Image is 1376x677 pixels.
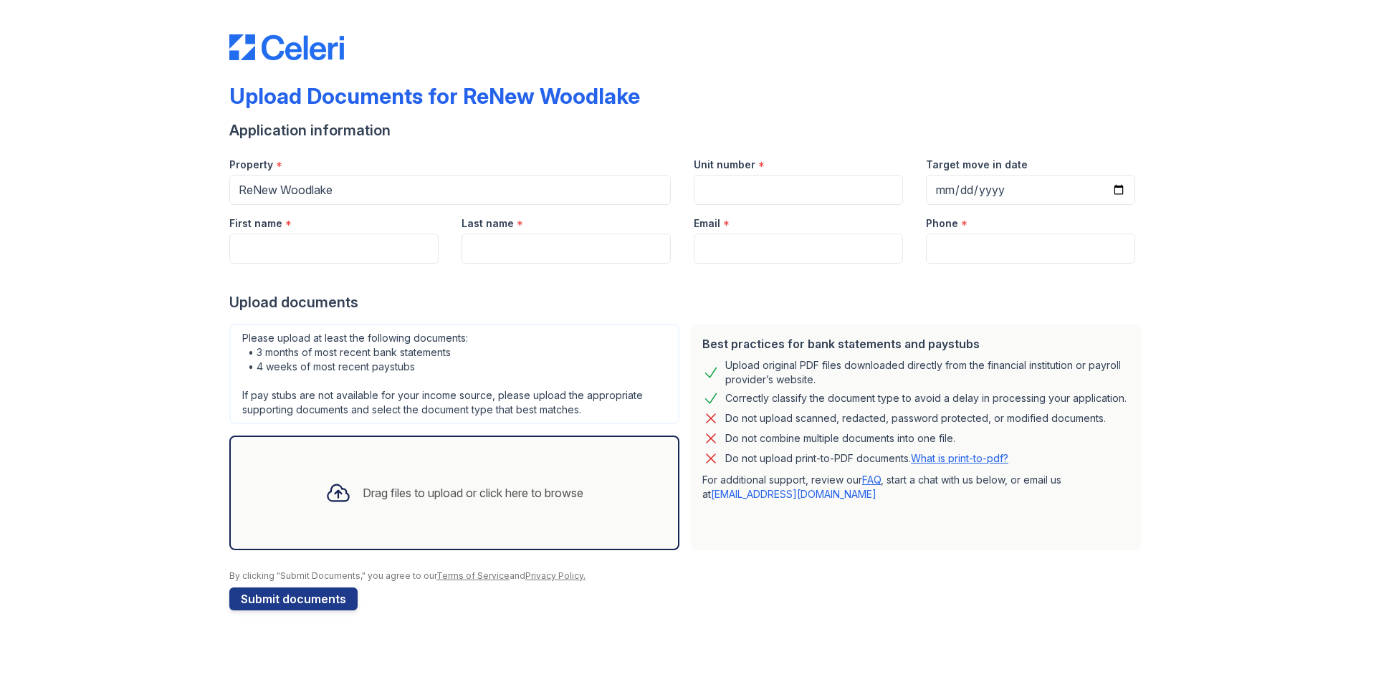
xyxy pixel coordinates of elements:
[725,430,955,447] div: Do not combine multiple documents into one file.
[229,120,1147,140] div: Application information
[711,488,876,500] a: [EMAIL_ADDRESS][DOMAIN_NAME]
[229,158,273,172] label: Property
[363,484,583,501] div: Drag files to upload or click here to browse
[436,570,510,581] a: Terms of Service
[694,158,755,172] label: Unit number
[926,158,1028,172] label: Target move in date
[229,324,679,424] div: Please upload at least the following documents: • 3 months of most recent bank statements • 4 wee...
[725,390,1127,407] div: Correctly classify the document type to avoid a delay in processing your application.
[229,292,1147,312] div: Upload documents
[525,570,586,581] a: Privacy Policy.
[725,410,1106,427] div: Do not upload scanned, redacted, password protected, or modified documents.
[229,83,640,109] div: Upload Documents for ReNew Woodlake
[462,216,514,231] label: Last name
[229,587,358,610] button: Submit documents
[702,335,1129,352] div: Best practices for bank statements and paystubs
[911,452,1008,464] a: What is print-to-pdf?
[229,34,344,60] img: CE_Logo_Blue-a8612792a0a2168367f1c8372b55b34899dd931a85d93a1a3d3e32e68fde9ad4.png
[229,570,1147,582] div: By clicking "Submit Documents," you agree to our and
[229,216,282,231] label: First name
[862,474,881,486] a: FAQ
[702,473,1129,501] p: For additional support, review our , start a chat with us below, or email us at
[926,216,958,231] label: Phone
[725,451,1008,466] p: Do not upload print-to-PDF documents.
[694,216,720,231] label: Email
[725,358,1129,387] div: Upload original PDF files downloaded directly from the financial institution or payroll provider’...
